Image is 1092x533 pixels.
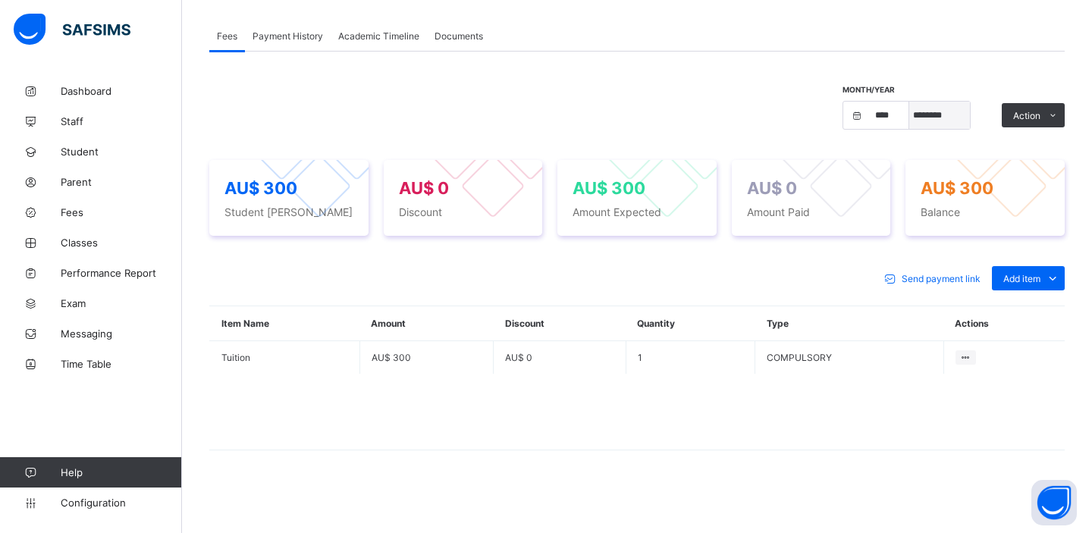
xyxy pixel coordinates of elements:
[921,205,1050,218] span: Balance
[338,30,419,42] span: Academic Timeline
[399,205,528,218] span: Discount
[61,146,182,158] span: Student
[61,206,182,218] span: Fees
[210,306,360,341] th: Item Name
[843,85,895,94] span: Month/Year
[61,497,181,509] span: Configuration
[505,352,532,363] span: AU$ 0
[1031,480,1077,525] button: Open asap
[747,178,797,198] span: AU$ 0
[359,306,494,341] th: Amount
[221,352,348,363] span: Tuition
[494,306,626,341] th: Discount
[61,297,182,309] span: Exam
[61,328,182,340] span: Messaging
[755,341,944,375] td: COMPULSORY
[61,115,182,127] span: Staff
[224,178,297,198] span: AU$ 300
[435,30,483,42] span: Documents
[399,178,449,198] span: AU$ 0
[61,85,182,97] span: Dashboard
[755,306,944,341] th: Type
[61,237,182,249] span: Classes
[61,267,182,279] span: Performance Report
[573,178,645,198] span: AU$ 300
[573,205,701,218] span: Amount Expected
[1013,110,1040,121] span: Action
[747,205,876,218] span: Amount Paid
[943,306,1065,341] th: Actions
[61,466,181,478] span: Help
[921,178,993,198] span: AU$ 300
[253,30,323,42] span: Payment History
[372,352,411,363] span: AU$ 300
[1003,273,1040,284] span: Add item
[217,30,237,42] span: Fees
[224,205,353,218] span: Student [PERSON_NAME]
[61,358,182,370] span: Time Table
[902,273,981,284] span: Send payment link
[626,306,755,341] th: Quantity
[626,341,755,375] td: 1
[61,176,182,188] span: Parent
[14,14,130,45] img: safsims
